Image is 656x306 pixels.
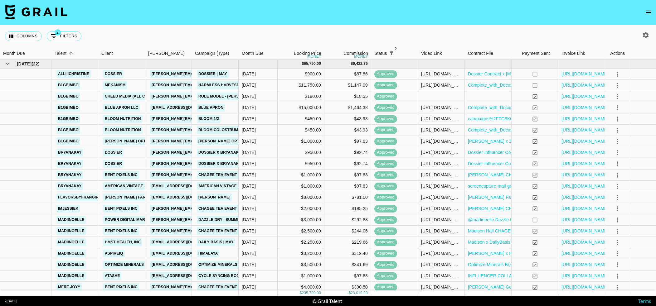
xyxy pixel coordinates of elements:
button: select merge strategy [612,260,623,270]
a: [PERSON_NAME][EMAIL_ADDRESS][DOMAIN_NAME] [150,205,252,213]
a: Dazzle Dry | Summer Campaign [197,216,266,224]
a: American Vintage | May [197,182,250,190]
div: $3,000.00 [278,214,324,226]
div: $ [300,290,302,296]
img: Grail Talent [5,4,67,19]
div: May '25 [242,183,256,189]
div: https://www.youtube.com/watch?v=MtWZrcmEAas [421,160,461,167]
a: madiinoelle [56,272,86,280]
a: Blue Apron [197,104,225,112]
div: $11,750.00 [278,80,324,91]
div: $1,000.00 [278,136,324,147]
a: [URL][DOMAIN_NAME] [561,284,609,290]
div: Campaign (Type) [192,47,239,60]
a: b1gbimbo [56,104,80,112]
div: money [307,55,321,58]
button: select merge strategy [612,91,623,102]
div: $1,000.00 [278,270,324,282]
a: madiinoelle [56,216,86,224]
div: May '25 [242,82,256,88]
button: select merge strategy [612,248,623,259]
div: https://www.instagram.com/reel/DKStwSGgxsc/ [421,183,461,189]
span: approved [374,161,397,167]
div: $195.25 [324,203,371,214]
div: © Grail Talent [313,298,342,304]
a: b1gbimbo [56,81,80,89]
a: Optimize Minerals [103,261,145,269]
div: Invoice Link [558,47,605,60]
a: imjessiek [56,205,80,213]
a: [EMAIL_ADDRESS][DOMAIN_NAME] [150,194,220,201]
button: Show filters [47,31,81,41]
span: approved [374,172,397,178]
span: approved [374,273,397,279]
a: [URL][DOMAIN_NAME] [561,93,609,99]
div: Client [101,47,113,60]
div: 2 active filters [387,49,396,58]
a: Dossier x Bryanakay [197,149,245,156]
div: https://www.instagram.com/p/DJrtc7JPh4t/ [421,217,461,223]
div: Video Link [421,47,442,60]
div: $43.93 [324,125,371,136]
div: $781.00 [324,192,371,203]
div: May '25 [242,228,256,234]
a: [PERSON_NAME] Farms Influencer Contract.pdf [468,194,565,200]
div: $97.63 [324,170,371,181]
button: select merge strategy [612,147,623,158]
a: Chagee Tea Event [197,227,239,235]
a: HMST Health, INC [103,238,142,246]
div: https://www.tiktok.com/@b1gbimbo/video/7502907457384090911?_r=1&_t=ZT-8wFQnRqjOnr [421,116,461,122]
a: [EMAIL_ADDRESS][DOMAIN_NAME] [150,272,220,280]
div: Contract File [468,47,493,60]
a: AspireIQ [103,250,125,257]
a: [PERSON_NAME][EMAIL_ADDRESS][DOMAIN_NAME] [150,115,252,123]
button: Show filters [387,49,396,58]
a: [PERSON_NAME][EMAIL_ADDRESS][PERSON_NAME][DOMAIN_NAME] [150,137,284,145]
div: $ [348,290,351,296]
div: Video Link [418,47,465,60]
a: [PERSON_NAME] x Zenni Content Creator Program Agreement.pdf [468,138,602,144]
a: Dossier [103,160,124,168]
a: Dossier [103,70,124,78]
a: [URL][DOMAIN_NAME] [561,104,609,111]
a: [PERSON_NAME] CHAGEE Talent Agreement.pdf [468,172,568,178]
a: [EMAIL_ADDRESS][DOMAIN_NAME] [150,238,220,246]
a: [EMAIL_ADDRESS][DOMAIN_NAME] [150,250,220,257]
a: bryanakay [56,182,83,190]
a: Complete_with_Docusign_TaxForm.pdf [468,104,546,111]
div: May '25 [242,138,256,144]
a: [EMAIL_ADDRESS][DOMAIN_NAME] [150,182,220,190]
a: screencapture-mail-google-mail-u-0-2025-05-30-18_10_57 (1).png [468,183,600,189]
a: Dossier [103,149,124,156]
span: approved [374,71,397,77]
a: Dossier Influencer Contract x [PERSON_NAME].docx (1) (1).pdf [468,160,595,167]
a: [PERSON_NAME][EMAIL_ADDRESS][DOMAIN_NAME] [150,93,252,100]
a: [URL][DOMAIN_NAME] [561,160,609,167]
div: $2,500.00 [278,226,324,237]
a: [PERSON_NAME][EMAIL_ADDRESS][PERSON_NAME][DOMAIN_NAME] [150,216,284,224]
a: [URL][DOMAIN_NAME] [561,116,609,122]
a: [URL][DOMAIN_NAME] [561,194,609,200]
span: approved [374,105,397,111]
div: $92.74 [324,147,371,158]
span: approved [374,82,397,88]
div: https://www.tiktok.com/@b1gbimbo/video/7507345221450157358 [421,127,461,133]
button: Sort [396,49,405,58]
a: Harmless Harvest | Year Long Partnership (Second 25%) [197,81,323,89]
div: May '25 [242,250,256,256]
a: Dossier | May [197,70,229,78]
a: [PERSON_NAME] CHAGEE Talent Agreement.pdf [468,205,568,212]
div: $3,500.00 [278,259,324,270]
button: Sort [66,49,75,58]
a: bryanakay [56,160,83,168]
button: select merge strategy [612,80,623,91]
div: $341.69 [324,259,371,270]
a: [PERSON_NAME][EMAIL_ADDRESS][DOMAIN_NAME] [150,149,252,156]
div: $18.55 [324,91,371,102]
a: alliiichristine [56,70,91,78]
div: Month Due [239,47,278,60]
a: Bent Pixels Inc [103,227,139,235]
button: Select columns [5,31,42,41]
a: [URL][DOMAIN_NAME] [561,239,609,245]
div: May '25 [242,71,256,77]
